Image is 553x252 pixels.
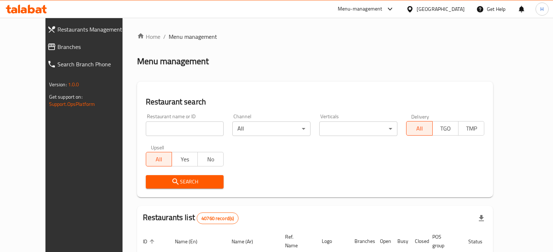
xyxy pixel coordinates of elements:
[146,152,172,166] button: All
[172,152,198,166] button: Yes
[232,121,310,136] div: All
[458,121,484,136] button: TMP
[432,232,454,250] span: POS group
[49,99,95,109] a: Support.OpsPlatform
[151,145,164,150] label: Upsell
[137,32,160,41] a: Home
[461,123,481,134] span: TMP
[57,42,132,51] span: Branches
[57,60,132,69] span: Search Branch Phone
[169,32,217,41] span: Menu management
[285,232,307,250] span: Ref. Name
[540,5,544,13] span: H
[143,212,239,224] h2: Restaurants list
[436,123,456,134] span: TGO
[149,154,169,165] span: All
[409,123,429,134] span: All
[201,154,221,165] span: No
[41,21,138,38] a: Restaurants Management
[406,121,432,136] button: All
[41,55,138,73] a: Search Branch Phone
[319,121,397,136] div: ​
[197,215,238,222] span: 40760 record(s)
[146,121,224,136] input: Search for restaurant name or ID..
[143,237,157,246] span: ID
[152,177,218,186] span: Search
[137,55,209,67] h2: Menu management
[197,152,224,166] button: No
[417,5,465,13] div: [GEOGRAPHIC_DATA]
[473,210,490,227] div: Export file
[49,92,83,102] span: Get support on:
[411,114,429,119] label: Delivery
[468,237,492,246] span: Status
[137,32,493,41] nav: breadcrumb
[432,121,458,136] button: TGO
[57,25,132,34] span: Restaurants Management
[146,96,485,107] h2: Restaurant search
[68,80,79,89] span: 1.0.0
[175,154,195,165] span: Yes
[146,175,224,189] button: Search
[49,80,67,89] span: Version:
[338,5,382,13] div: Menu-management
[41,38,138,55] a: Branches
[232,237,263,246] span: Name (Ar)
[197,212,239,224] div: Total records count
[163,32,166,41] li: /
[175,237,207,246] span: Name (En)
